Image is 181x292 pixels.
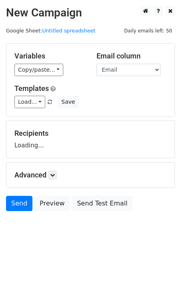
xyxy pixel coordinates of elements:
[72,196,133,211] a: Send Test Email
[42,28,95,34] a: Untitled spreadsheet
[14,64,63,76] a: Copy/paste...
[14,96,45,108] a: Load...
[14,171,167,179] h5: Advanced
[34,196,70,211] a: Preview
[97,52,167,60] h5: Email column
[121,28,175,34] a: Daily emails left: 50
[14,84,49,93] a: Templates
[6,6,175,20] h2: New Campaign
[58,96,78,108] button: Save
[121,26,175,35] span: Daily emails left: 50
[14,52,84,60] h5: Variables
[6,28,96,34] small: Google Sheet:
[14,129,167,150] div: Loading...
[6,196,32,211] a: Send
[14,129,167,138] h5: Recipients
